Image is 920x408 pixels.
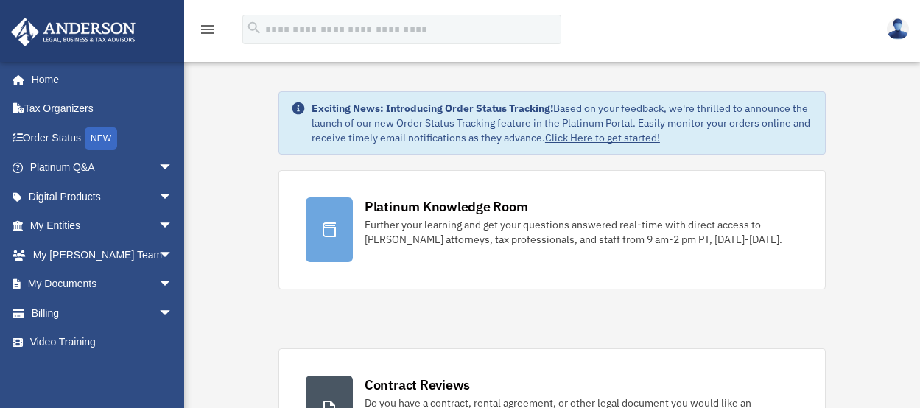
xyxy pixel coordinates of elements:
[158,270,188,300] span: arrow_drop_down
[10,94,195,124] a: Tax Organizers
[158,182,188,212] span: arrow_drop_down
[10,328,195,357] a: Video Training
[545,131,660,144] a: Click Here to get started!
[199,26,217,38] a: menu
[10,153,195,183] a: Platinum Q&Aarrow_drop_down
[278,170,826,289] a: Platinum Knowledge Room Further your learning and get your questions answered real-time with dire...
[312,101,813,145] div: Based on your feedback, we're thrilled to announce the launch of our new Order Status Tracking fe...
[158,298,188,328] span: arrow_drop_down
[365,217,798,247] div: Further your learning and get your questions answered real-time with direct access to [PERSON_NAM...
[10,270,195,299] a: My Documentsarrow_drop_down
[10,123,195,153] a: Order StatusNEW
[158,240,188,270] span: arrow_drop_down
[365,376,470,394] div: Contract Reviews
[7,18,140,46] img: Anderson Advisors Platinum Portal
[246,20,262,36] i: search
[10,65,188,94] a: Home
[10,211,195,241] a: My Entitiesarrow_drop_down
[85,127,117,150] div: NEW
[312,102,553,115] strong: Exciting News: Introducing Order Status Tracking!
[158,153,188,183] span: arrow_drop_down
[365,197,528,216] div: Platinum Knowledge Room
[10,298,195,328] a: Billingarrow_drop_down
[887,18,909,40] img: User Pic
[158,211,188,242] span: arrow_drop_down
[10,182,195,211] a: Digital Productsarrow_drop_down
[10,240,195,270] a: My [PERSON_NAME] Teamarrow_drop_down
[199,21,217,38] i: menu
